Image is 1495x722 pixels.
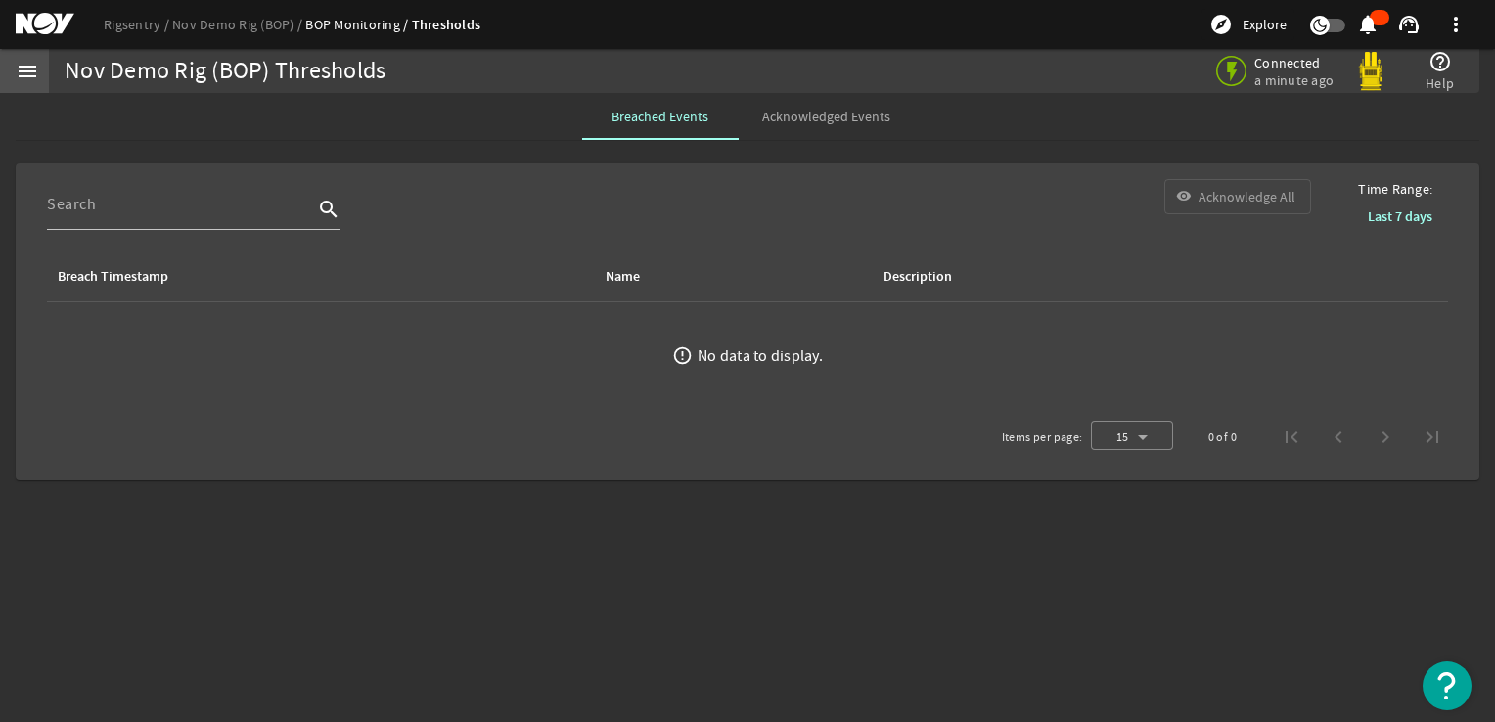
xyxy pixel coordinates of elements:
i: search [317,198,340,221]
span: Acknowledged Events [762,110,890,123]
button: more_vert [1432,1,1479,48]
div: Description [883,266,952,288]
div: No data to display. [698,346,823,366]
mat-icon: notifications [1356,13,1380,36]
mat-icon: menu [16,60,39,83]
div: Name [603,266,857,288]
span: Breached Events [612,110,708,123]
mat-icon: explore [1209,13,1233,36]
a: Thresholds [412,16,481,34]
a: Rigsentry [104,16,172,33]
span: Connected [1254,54,1337,71]
span: Time Range: [1342,179,1448,199]
div: Breach Timestamp [55,266,579,288]
img: Yellowpod.svg [1351,52,1390,91]
span: a minute ago [1254,71,1337,89]
div: Items per page: [1002,428,1083,447]
div: Breach Timestamp [58,266,168,288]
button: Explore [1201,9,1294,40]
a: Nov Demo Rig (BOP) [172,16,305,33]
div: Description [881,266,1256,288]
mat-icon: support_agent [1397,13,1421,36]
mat-icon: error_outline [672,345,693,366]
span: Help [1426,73,1454,93]
span: Explore [1243,15,1287,34]
div: Nov Demo Rig (BOP) Thresholds [65,62,385,81]
button: Last 7 days [1352,199,1448,234]
mat-icon: help_outline [1428,50,1452,73]
button: Open Resource Center [1423,661,1472,710]
div: Name [606,266,640,288]
b: Last 7 days [1368,207,1432,226]
div: 0 of 0 [1208,428,1237,447]
a: BOP Monitoring [305,16,411,33]
input: Search [47,193,313,216]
